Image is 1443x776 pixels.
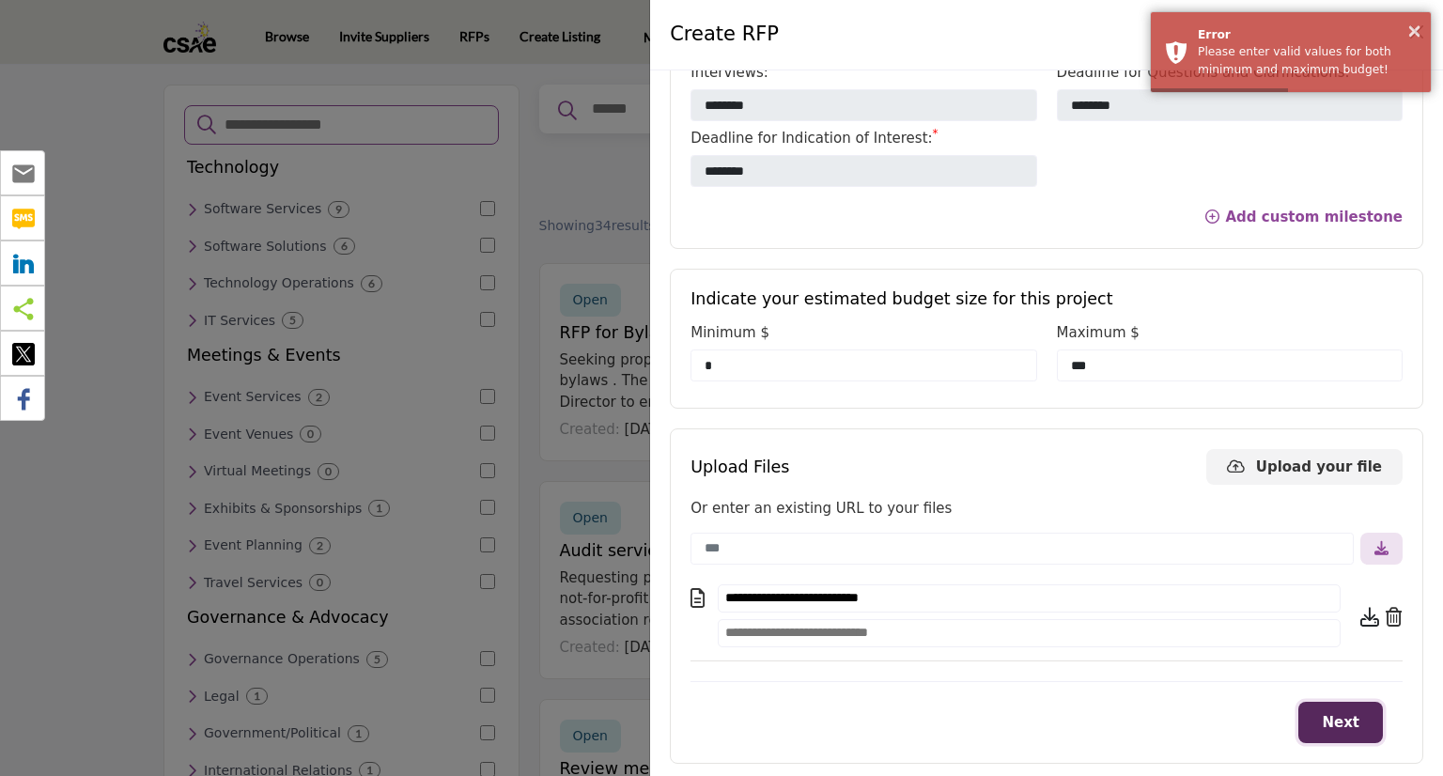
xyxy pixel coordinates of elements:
[1198,26,1417,43] div: Error
[690,322,769,344] label: Minimum $
[1298,702,1383,744] button: Next
[690,349,1036,381] input: Enter min budget
[690,289,1112,309] h5: Indicate your estimated budget size for this project
[1057,349,1403,381] input: Enter max budget
[1206,449,1404,486] button: Upload your file
[718,619,1341,647] input: Add a description
[690,458,789,477] h5: Upload Files
[690,533,1354,565] input: URL
[1226,209,1403,225] span: Add custom milestone
[690,62,768,84] label: Interviews:
[690,128,938,149] label: Deadline for Indication of Interest:
[690,500,952,517] span: Or enter an existing URL to your files
[1406,21,1422,39] button: ×
[1322,714,1359,731] span: Next
[670,20,779,50] h4: Create RFP
[1198,43,1417,78] div: Please enter valid values for both minimum and maximum budget!
[718,584,1341,613] input: Add Title
[1057,62,1350,84] label: Deadline for Questions and Clarifications:
[1256,458,1382,475] span: Upload your file
[1057,322,1140,344] label: Maximum $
